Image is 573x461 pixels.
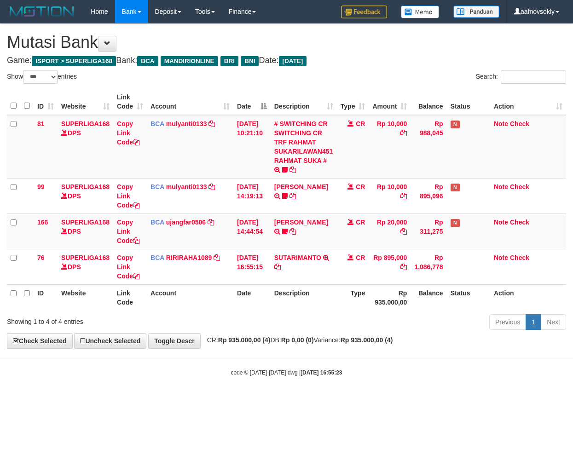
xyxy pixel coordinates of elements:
a: Copy mulyanti0133 to clipboard [208,183,215,190]
a: RIRIRAHA1089 [166,254,212,261]
span: CR [356,219,365,226]
a: SUTARIMANTO [274,254,321,261]
a: Copy mulyanti0133 to clipboard [208,120,215,127]
span: 76 [37,254,45,261]
td: DPS [58,249,113,284]
td: [DATE] 16:55:15 [233,249,271,284]
span: CR: DB: Variance: [203,336,393,344]
a: Copy Link Code [117,254,139,280]
a: Note [494,219,508,226]
a: Uncheck Selected [74,333,146,349]
a: Copy Rp 20,000 to clipboard [400,228,407,235]
a: Note [494,183,508,190]
select: Showentries [23,70,58,84]
a: Check [510,254,529,261]
span: BCA [150,183,164,190]
a: Check [510,120,529,127]
span: MANDIRIONLINE [161,56,218,66]
td: Rp 10,000 [369,115,411,179]
th: Status [447,284,490,311]
a: Check [510,183,529,190]
td: Rp 10,000 [369,178,411,213]
th: Account [147,284,233,311]
a: mulyanti0133 [166,183,207,190]
a: Check [510,219,529,226]
th: Amount: activate to sort column ascending [369,89,411,115]
th: Description [271,284,337,311]
th: Link Code: activate to sort column ascending [113,89,147,115]
th: Website: activate to sort column ascending [58,89,113,115]
a: Copy MUHAMMAD REZA to clipboard [289,192,296,200]
td: Rp 895,000 [369,249,411,284]
span: BCA [150,254,164,261]
td: Rp 988,045 [411,115,446,179]
th: Action [490,284,566,311]
a: Next [541,314,566,330]
th: Description: activate to sort column ascending [271,89,337,115]
div: Showing 1 to 4 of 4 entries [7,313,232,326]
span: CR [356,254,365,261]
label: Search: [476,70,566,84]
span: BNI [241,56,259,66]
td: [DATE] 14:44:54 [233,213,271,249]
a: [PERSON_NAME] [274,219,328,226]
a: Copy Rp 895,000 to clipboard [400,263,407,271]
a: mulyanti0133 [166,120,207,127]
th: Date: activate to sort column descending [233,89,271,115]
td: [DATE] 10:21:10 [233,115,271,179]
img: Button%20Memo.svg [401,6,440,18]
small: code © [DATE]-[DATE] dwg | [231,369,342,376]
span: Has Note [451,184,460,191]
a: Copy ujangfar0506 to clipboard [208,219,214,226]
a: SUPERLIGA168 [61,120,110,127]
span: Has Note [451,219,460,227]
a: Copy Rp 10,000 to clipboard [400,129,407,137]
th: ID: activate to sort column ascending [34,89,58,115]
th: Type [337,284,369,311]
td: Rp 895,096 [411,178,446,213]
span: ISPORT > SUPERLIGA168 [32,56,116,66]
img: MOTION_logo.png [7,5,77,18]
img: Feedback.jpg [341,6,387,18]
a: Copy SUTARIMANTO to clipboard [274,263,281,271]
a: [PERSON_NAME] [274,183,328,190]
a: Copy Rp 10,000 to clipboard [400,192,407,200]
span: 99 [37,183,45,190]
a: Note [494,120,508,127]
td: DPS [58,213,113,249]
strong: [DATE] 16:55:23 [301,369,342,376]
a: 1 [526,314,541,330]
th: ID [34,284,58,311]
th: Rp 935.000,00 [369,284,411,311]
a: Copy # SWITCHING CR SWITCHING CR TRF RAHMAT SUKARILAWAN451 RAHMAT SUKA # to clipboard [289,166,296,173]
img: panduan.png [453,6,499,18]
a: Copy Link Code [117,219,139,244]
a: SUPERLIGA168 [61,219,110,226]
td: DPS [58,178,113,213]
a: Check Selected [7,333,73,349]
a: Copy Link Code [117,120,139,146]
td: Rp 1,086,778 [411,249,446,284]
input: Search: [501,70,566,84]
span: 166 [37,219,48,226]
h1: Mutasi Bank [7,33,566,52]
th: Date [233,284,271,311]
th: Type: activate to sort column ascending [337,89,369,115]
a: ujangfar0506 [166,219,206,226]
th: Link Code [113,284,147,311]
a: # SWITCHING CR SWITCHING CR TRF RAHMAT SUKARILAWAN451 RAHMAT SUKA # [274,120,333,164]
span: BCA [137,56,158,66]
td: [DATE] 14:19:13 [233,178,271,213]
strong: Rp 935.000,00 (4) [218,336,271,344]
th: Website [58,284,113,311]
a: Copy Link Code [117,183,139,209]
strong: Rp 935.000,00 (4) [341,336,393,344]
span: BCA [150,120,164,127]
th: Balance [411,89,446,115]
a: Toggle Descr [148,333,201,349]
a: Copy NOVEN ELING PRAYOG to clipboard [289,228,296,235]
span: Has Note [451,121,460,128]
span: CR [356,120,365,127]
a: Previous [489,314,526,330]
span: BCA [150,219,164,226]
